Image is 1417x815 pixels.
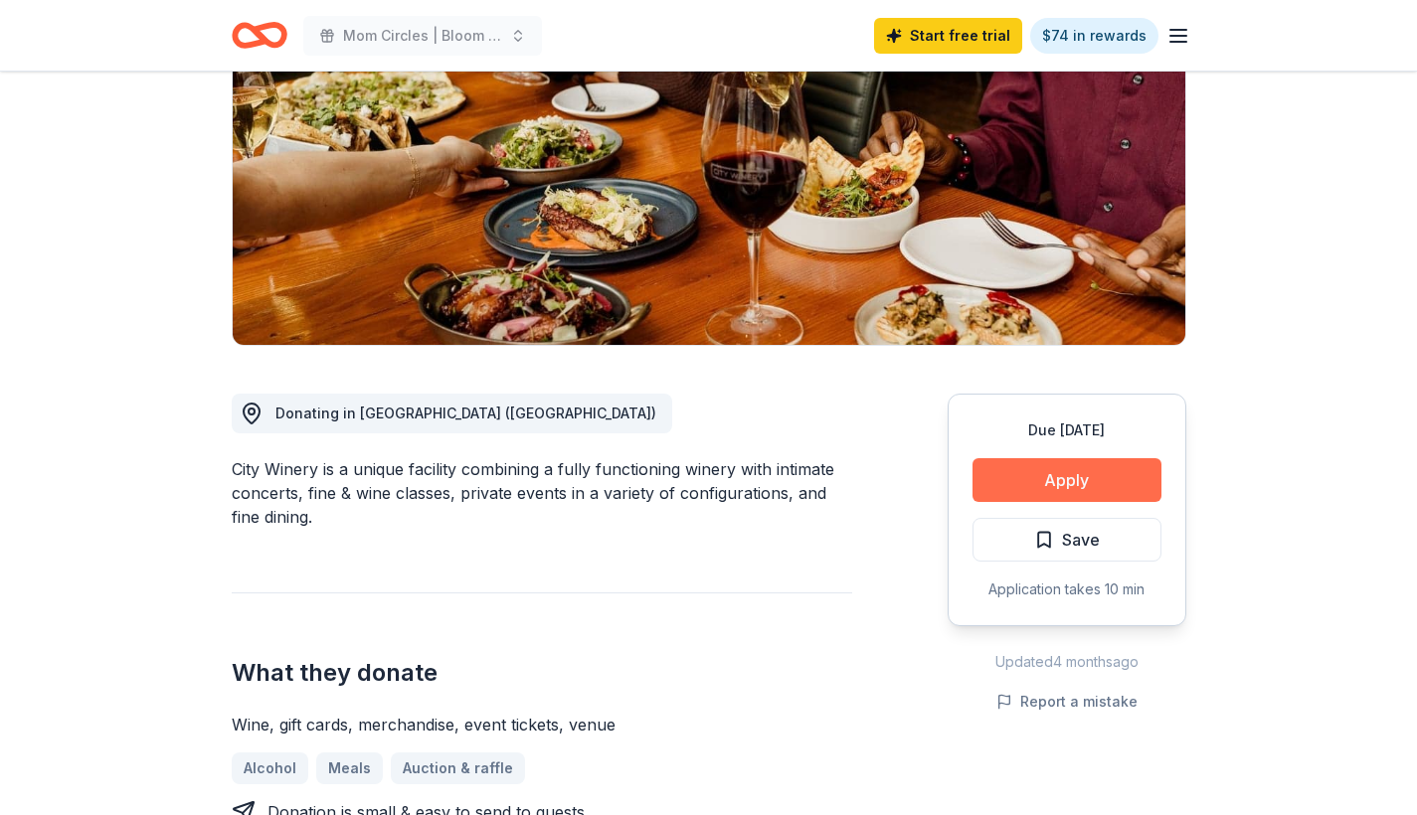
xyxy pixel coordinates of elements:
[391,752,525,784] a: Auction & raffle
[973,577,1161,601] div: Application takes 10 min
[232,657,852,689] h2: What they donate
[343,24,502,48] span: Mom Circles | Bloom Brunch
[973,418,1161,442] div: Due [DATE]
[232,752,308,784] a: Alcohol
[973,458,1161,502] button: Apply
[948,650,1186,674] div: Updated 4 months ago
[232,12,287,59] a: Home
[316,752,383,784] a: Meals
[973,518,1161,562] button: Save
[1030,18,1158,54] a: $74 in rewards
[303,16,542,56] button: Mom Circles | Bloom Brunch
[874,18,1022,54] a: Start free trial
[232,713,852,736] div: Wine, gift cards, merchandise, event tickets, venue
[275,405,656,421] span: Donating in [GEOGRAPHIC_DATA] ([GEOGRAPHIC_DATA])
[1062,527,1100,553] span: Save
[232,457,852,529] div: City Winery is a unique facility combining a fully functioning winery with intimate concerts, fin...
[996,690,1138,714] button: Report a mistake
